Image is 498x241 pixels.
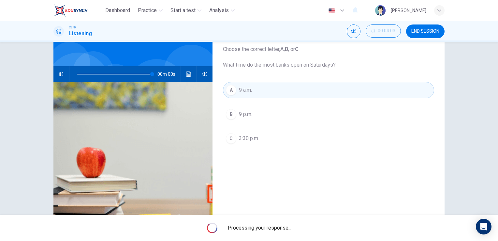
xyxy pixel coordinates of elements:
[226,133,236,144] div: C
[105,7,130,14] span: Dashboard
[183,66,194,82] button: Click to see the audio transcription
[476,219,491,234] div: Open Intercom Messenger
[366,24,401,38] div: Hide
[239,135,259,142] span: 3:30 p.m.
[53,82,212,241] img: Conversation in a Bank
[391,7,426,14] div: [PERSON_NAME]
[375,5,386,16] img: Profile picture
[53,4,88,17] img: EduSynch logo
[285,46,288,52] b: B
[168,5,204,16] button: Start a test
[280,46,284,52] b: A
[239,110,252,118] span: 9 p.m.
[223,45,434,69] span: Choose the correct letter, , , or . What time do the most banks open on Saturdays?
[226,85,236,95] div: A
[406,24,445,38] button: END SESSION
[69,25,76,30] span: CEFR
[347,24,360,38] div: Mute
[411,29,439,34] span: END SESSION
[228,224,291,232] span: Processing your response...
[135,5,165,16] button: Practice
[223,82,434,98] button: A9 a.m.
[226,109,236,120] div: B
[328,8,336,13] img: en
[103,5,133,16] button: Dashboard
[209,7,229,14] span: Analysis
[223,130,434,147] button: C3:30 p.m.
[366,24,401,38] button: 00:04:03
[157,66,181,82] span: 00m 00s
[295,46,299,52] b: C
[239,86,252,94] span: 9 a.m.
[69,30,92,38] h1: Listening
[223,106,434,122] button: B9 p.m.
[53,4,103,17] a: EduSynch logo
[170,7,196,14] span: Start a test
[207,5,237,16] button: Analysis
[138,7,157,14] span: Practice
[378,28,395,34] span: 00:04:03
